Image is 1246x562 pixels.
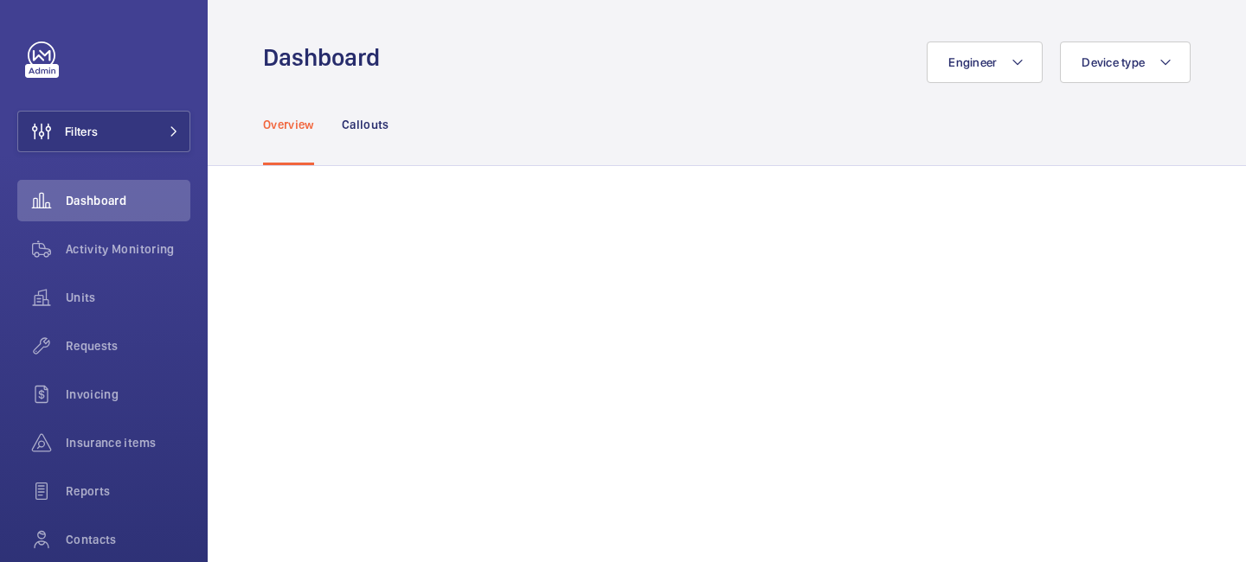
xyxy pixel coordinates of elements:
span: Insurance items [66,434,190,451]
span: Reports [66,482,190,500]
span: Dashboard [66,192,190,209]
span: Filters [65,123,98,140]
span: Invoicing [66,386,190,403]
button: Filters [17,111,190,152]
span: Requests [66,337,190,354]
span: Contacts [66,531,190,548]
span: Engineer [948,55,997,69]
span: Activity Monitoring [66,240,190,258]
p: Overview [263,116,314,133]
button: Engineer [927,42,1043,83]
h1: Dashboard [263,42,390,73]
button: Device type [1060,42,1191,83]
span: Units [66,289,190,306]
p: Callouts [342,116,389,133]
span: Device type [1082,55,1145,69]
